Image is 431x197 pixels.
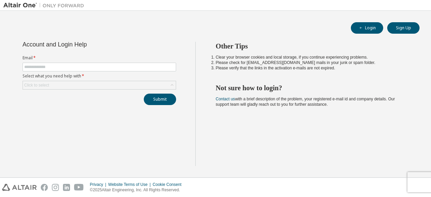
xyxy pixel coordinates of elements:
div: Account and Login Help [23,42,145,47]
span: with a brief description of the problem, your registered e-mail id and company details. Our suppo... [216,97,395,107]
label: Select what you need help with [23,73,176,79]
p: © 2025 Altair Engineering, Inc. All Rights Reserved. [90,187,186,193]
img: altair_logo.svg [2,184,37,191]
h2: Not sure how to login? [216,84,408,92]
li: Please check for [EMAIL_ADDRESS][DOMAIN_NAME] mails in your junk or spam folder. [216,60,408,65]
div: Click to select [23,81,176,89]
img: linkedin.svg [63,184,70,191]
img: instagram.svg [52,184,59,191]
div: Cookie Consent [153,182,185,187]
button: Login [351,22,383,34]
li: Clear your browser cookies and local storage, if you continue experiencing problems. [216,55,408,60]
a: Contact us [216,97,235,101]
img: facebook.svg [41,184,48,191]
li: Please verify that the links in the activation e-mails are not expired. [216,65,408,71]
div: Website Terms of Use [108,182,153,187]
div: Privacy [90,182,108,187]
button: Sign Up [387,22,420,34]
h2: Other Tips [216,42,408,51]
button: Submit [144,94,176,105]
img: Altair One [3,2,88,9]
label: Email [23,55,176,61]
img: youtube.svg [74,184,84,191]
div: Click to select [24,83,49,88]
